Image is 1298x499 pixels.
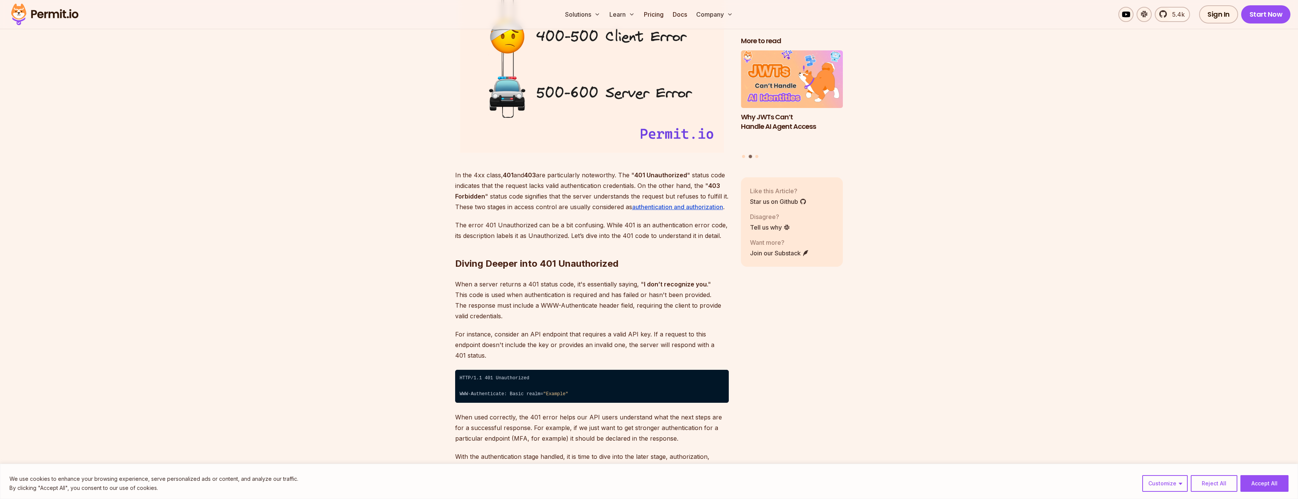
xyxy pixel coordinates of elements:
[455,170,729,212] p: In the 4xx class, and are particularly noteworthy. The " " status code indicates that the request...
[750,197,806,206] a: Star us on Github
[741,50,843,108] img: Why JWTs Can’t Handle AI Agent Access
[1168,10,1185,19] span: 5.4k
[741,36,843,46] h2: More to read
[1199,5,1238,23] a: Sign In
[741,112,843,131] h3: Why JWTs Can’t Handle AI Agent Access
[503,171,514,179] strong: 401
[741,50,843,159] div: Posts
[755,155,758,158] button: Go to slide 3
[750,222,790,232] a: Tell us why
[455,182,720,200] strong: 403 Forbidden
[634,171,687,179] strong: 401 Unauthorized
[1142,475,1188,492] button: Customize
[562,7,603,22] button: Solutions
[1240,475,1289,492] button: Accept All
[1191,475,1237,492] button: Reject All
[455,220,729,241] p: The error 401 Unauthorized can be a bit confusing. While 401 is an authentication error code, its...
[9,474,298,483] p: We use cookies to enhance your browsing experience, serve personalized ads or content, and analyz...
[632,203,723,211] a: authentication and authorization
[543,391,568,397] span: "Example"
[455,227,729,270] h2: Diving Deeper into 401 Unauthorized
[455,412,729,444] p: When used correctly, the 401 error helps our API users understand what the next steps are for a s...
[606,7,638,22] button: Learn
[455,329,729,361] p: For instance, consider an API endpoint that requires a valid API key. If a request to this endpoi...
[9,483,298,493] p: By clicking "Accept All", you consent to our use of cookies.
[742,155,745,158] button: Go to slide 1
[524,171,536,179] strong: 403
[748,155,752,158] button: Go to slide 2
[670,7,690,22] a: Docs
[455,451,729,472] p: With the authentication stage handled, it is time to dive into the later stage, authorization, an...
[750,238,809,247] p: Want more?
[455,279,729,321] p: When a server returns a 401 status code, it's essentially saying, " ." This code is used when aut...
[750,186,806,195] p: Like this Article?
[741,50,843,150] li: 2 of 3
[750,248,809,257] a: Join our Substack
[644,280,707,288] strong: I don’t recognize you
[8,2,82,27] img: Permit logo
[1241,5,1291,23] a: Start Now
[693,7,736,22] button: Company
[750,212,790,221] p: Disagree?
[641,7,667,22] a: Pricing
[741,50,843,150] a: Why JWTs Can’t Handle AI Agent AccessWhy JWTs Can’t Handle AI Agent Access
[455,370,729,403] code: HTTP/1.1 401 Unauthorized ⁠ WWW-Authenticate: Basic realm=
[1155,7,1190,22] a: 5.4k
